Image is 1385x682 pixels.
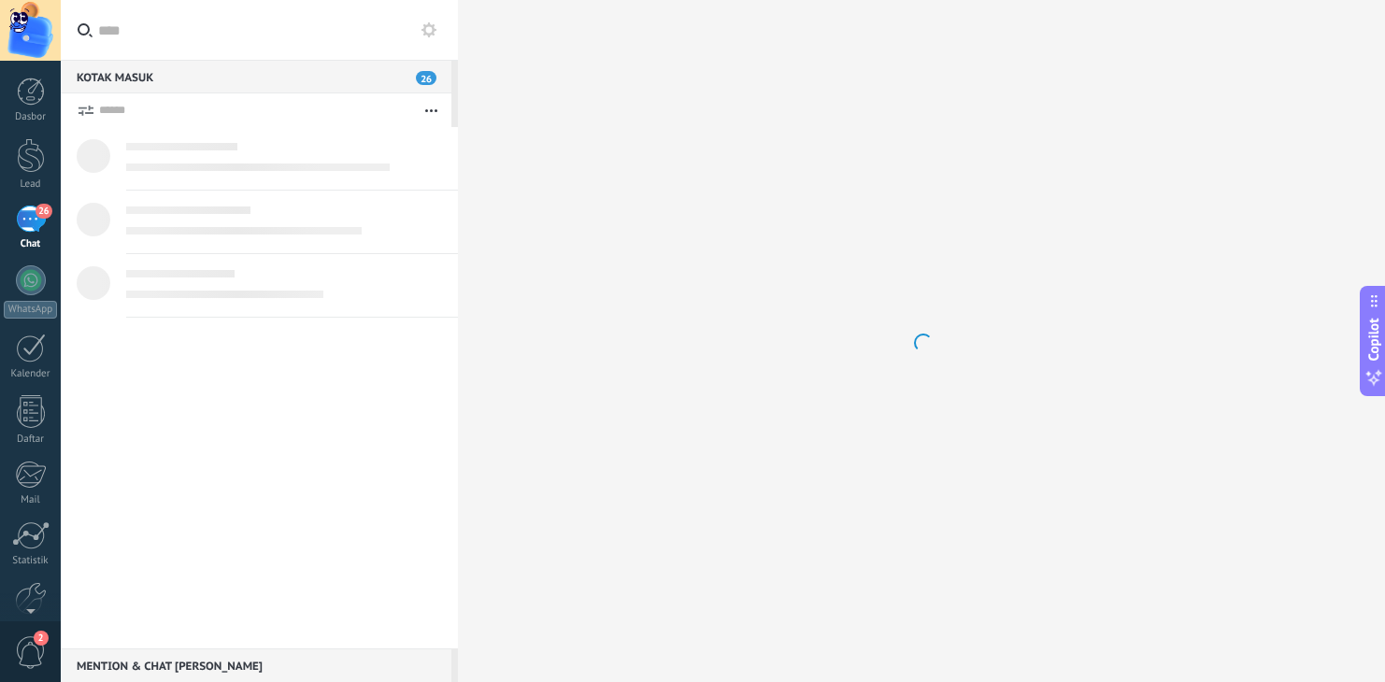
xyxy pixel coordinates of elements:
div: WhatsApp [4,301,57,319]
div: Mention & Chat [PERSON_NAME] [61,648,451,682]
button: Lainnya [411,93,451,127]
span: Copilot [1364,319,1383,362]
div: Statistik [4,555,58,567]
div: Lead [4,178,58,191]
div: Dasbor [4,111,58,123]
div: Kalender [4,368,58,380]
span: 26 [416,71,436,85]
span: 26 [36,204,51,219]
span: 2 [34,631,49,646]
div: Mail [4,494,58,506]
div: Kotak masuk [61,60,451,93]
div: Chat [4,238,58,250]
div: Daftar [4,433,58,446]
